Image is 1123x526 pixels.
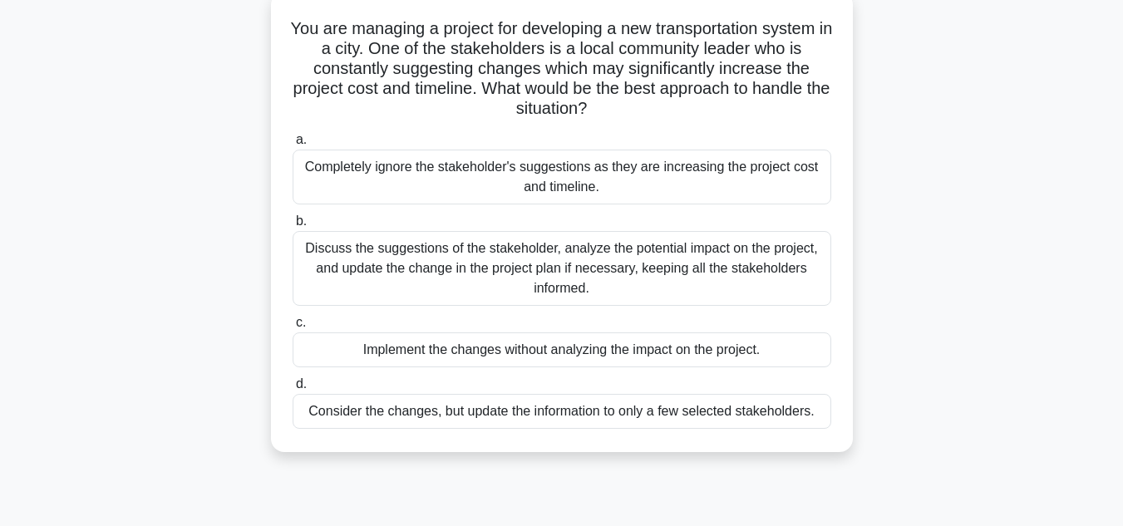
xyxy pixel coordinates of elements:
[296,132,307,146] span: a.
[293,150,831,204] div: Completely ignore the stakeholder's suggestions as they are increasing the project cost and timel...
[291,18,833,120] h5: You are managing a project for developing a new transportation system in a city. One of the stake...
[293,231,831,306] div: Discuss the suggestions of the stakeholder, analyze the potential impact on the project, and upda...
[296,214,307,228] span: b.
[293,332,831,367] div: Implement the changes without analyzing the impact on the project.
[293,394,831,429] div: Consider the changes, but update the information to only a few selected stakeholders.
[296,376,307,391] span: d.
[296,315,306,329] span: c.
